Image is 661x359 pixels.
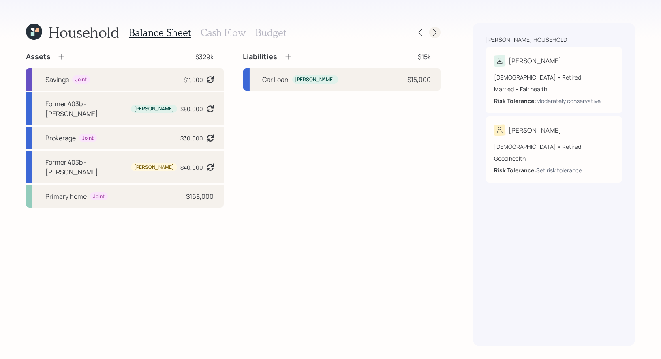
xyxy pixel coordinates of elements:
[536,97,601,105] div: Moderately conservative
[494,154,614,163] div: Good health
[184,75,203,84] div: $11,000
[134,105,174,112] div: [PERSON_NAME]
[494,97,536,105] b: Risk Tolerance:
[494,73,614,82] div: [DEMOGRAPHIC_DATA] • Retired
[536,166,582,174] div: Set risk tolerance
[181,163,203,172] div: $40,000
[295,76,335,83] div: [PERSON_NAME]
[486,36,567,44] div: [PERSON_NAME] household
[45,157,128,177] div: Former 403b - [PERSON_NAME]
[49,24,119,41] h1: Household
[45,133,76,143] div: Brokerage
[129,27,191,39] h3: Balance Sheet
[494,166,536,174] b: Risk Tolerance:
[407,75,431,84] div: $15,000
[181,105,203,113] div: $80,000
[181,134,203,142] div: $30,000
[494,85,614,93] div: Married • Fair health
[45,75,69,84] div: Savings
[82,135,94,142] div: Joint
[186,191,214,201] div: $168,000
[243,52,278,61] h4: Liabilities
[196,52,214,62] div: $329k
[201,27,246,39] h3: Cash Flow
[509,125,561,135] div: [PERSON_NAME]
[45,191,87,201] div: Primary home
[45,99,128,118] div: Former 403b - [PERSON_NAME]
[26,52,51,61] h4: Assets
[509,56,561,66] div: [PERSON_NAME]
[263,75,289,84] div: Car Loan
[255,27,286,39] h3: Budget
[134,164,174,171] div: [PERSON_NAME]
[93,193,105,200] div: Joint
[418,52,431,62] div: $15k
[75,76,87,83] div: Joint
[494,142,614,151] div: [DEMOGRAPHIC_DATA] • Retired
